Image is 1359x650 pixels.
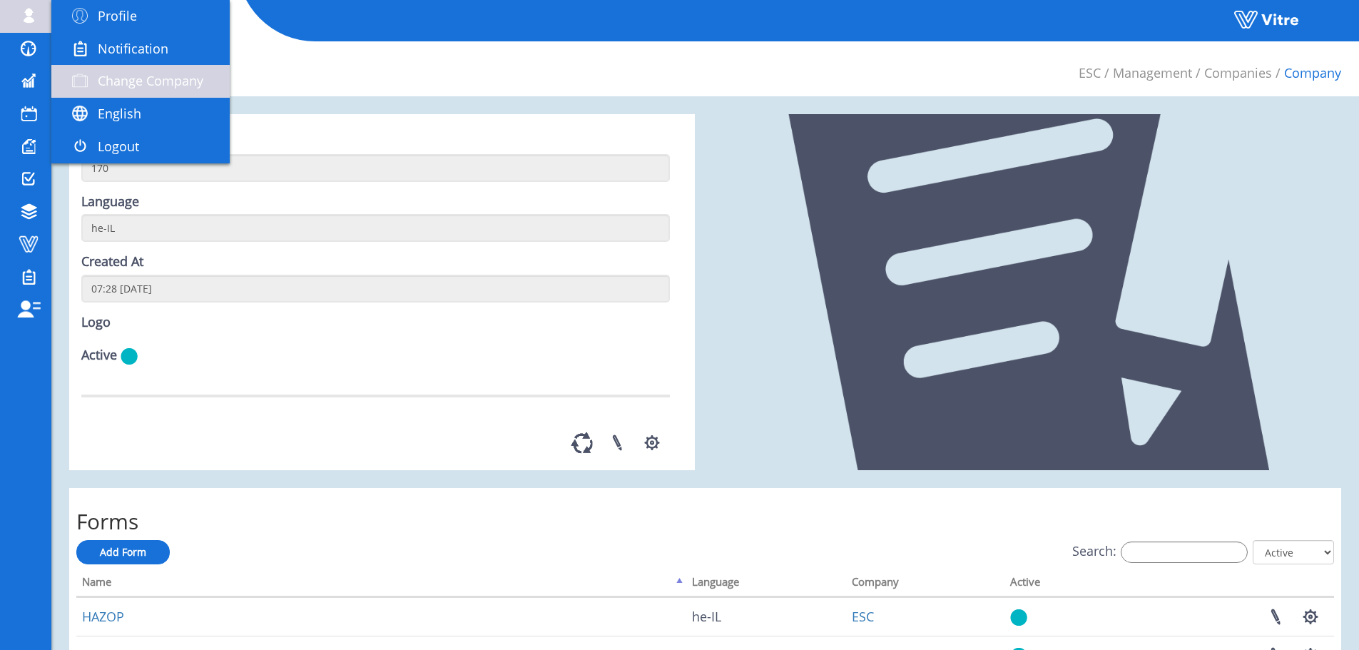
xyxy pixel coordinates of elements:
[852,608,874,625] a: ESC
[81,193,139,211] label: Language
[81,313,111,332] label: Logo
[121,347,138,365] img: yes
[51,65,230,98] a: Change Company
[98,105,141,122] span: English
[98,40,168,57] span: Notification
[82,608,124,625] a: HAZOP
[686,571,846,598] th: Language
[76,509,1334,533] h2: Forms
[81,253,143,271] label: Created At
[1101,64,1192,83] li: Management
[98,72,203,89] span: Change Company
[76,540,170,564] a: Add Form
[1072,542,1248,563] label: Search:
[98,138,139,155] span: Logout
[1010,609,1027,626] img: yes
[686,597,846,636] td: he-IL
[81,346,117,365] label: Active
[1204,64,1272,81] a: Companies
[51,131,230,163] a: Logout
[1121,542,1248,563] input: Search:
[100,545,146,559] span: Add Form
[76,571,686,598] th: Name: activate to sort column descending
[1272,64,1341,83] li: Company
[1004,571,1115,598] th: Active
[846,571,1004,598] th: Company
[51,98,230,131] a: English
[98,7,137,24] span: Profile
[1079,64,1101,81] a: ESC
[51,33,230,66] a: Notification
